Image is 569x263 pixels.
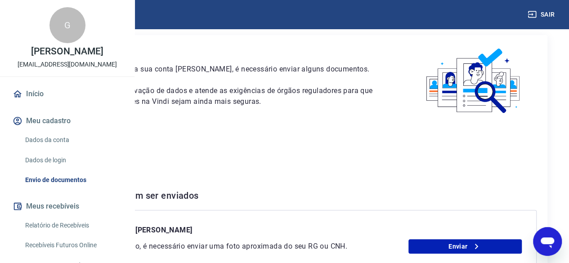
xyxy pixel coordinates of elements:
[11,196,124,216] button: Meus recebíveis
[49,7,85,43] div: G
[408,239,522,254] a: Enviar
[11,84,124,104] a: Início
[32,64,390,75] p: Para utilizar alguns recursos da sua conta [PERSON_NAME], é necessário enviar alguns documentos.
[533,227,562,256] iframe: Botão para abrir a janela de mensagens
[18,60,117,69] p: [EMAIL_ADDRESS][DOMAIN_NAME]
[32,138,537,149] p: [PERSON_NAME]
[526,6,558,23] button: Sair
[22,216,124,235] a: Relatório de Recebíveis
[22,151,124,169] a: Dados de login
[22,171,124,189] a: Envio de documentos
[69,241,363,252] p: Para esta verificação, é necessário enviar uma foto aproximada do seu RG ou CNH.
[32,188,537,203] h6: Documentos que precisam ser enviados
[411,46,537,116] img: waiting_documents.41d9841a9773e5fdf392cede4d13b617.svg
[32,152,537,163] p: CPF 274.801.638-60
[32,85,390,107] p: Este envio serve como comprovação de dados e atende as exigências de órgãos reguladores para que ...
[31,47,103,56] p: [PERSON_NAME]
[22,236,124,254] a: Recebíveis Futuros Online
[22,131,124,149] a: Dados da conta
[11,111,124,131] button: Meu cadastro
